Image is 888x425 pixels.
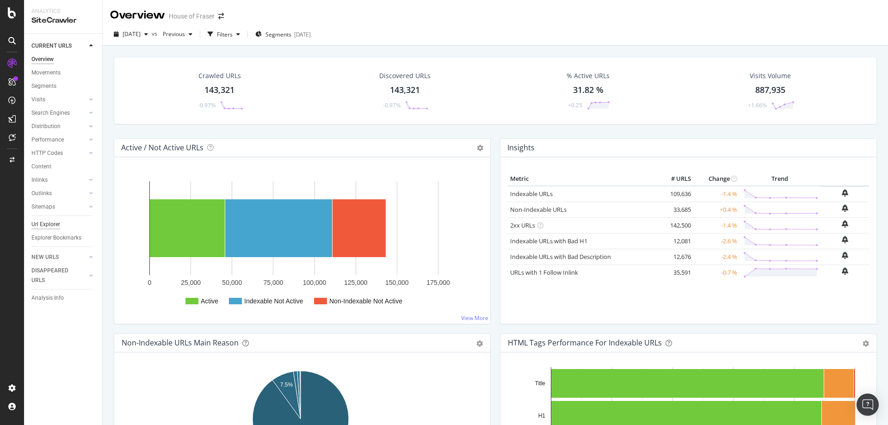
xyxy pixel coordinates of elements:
[510,253,611,261] a: Indexable URLs with Bad Description
[31,135,86,145] a: Performance
[152,30,159,37] span: vs
[31,135,64,145] div: Performance
[201,297,218,305] text: Active
[31,233,81,243] div: Explorer Bookmarks
[383,101,401,109] div: -0.97%
[693,217,740,233] td: -1.4 %
[693,202,740,217] td: +0.4 %
[31,162,96,172] a: Content
[31,233,96,243] a: Explorer Bookmarks
[181,279,201,286] text: 25,000
[842,189,848,197] div: bell-plus
[740,172,820,186] th: Trend
[122,172,483,316] svg: A chart.
[159,30,185,38] span: Previous
[204,84,234,96] div: 143,321
[842,204,848,212] div: bell-plus
[863,340,869,347] div: gear
[31,266,78,285] div: DISAPPEARED URLS
[198,101,216,109] div: -0.97%
[148,279,152,286] text: 0
[656,217,693,233] td: 142,500
[568,101,582,109] div: +0.25
[222,279,242,286] text: 50,000
[264,279,284,286] text: 75,000
[842,236,848,243] div: bell-plus
[508,172,656,186] th: Metric
[31,15,95,26] div: SiteCrawler
[567,71,610,80] div: % Active URLs
[31,266,86,285] a: DISAPPEARED URLS
[294,31,311,38] div: [DATE]
[656,172,693,186] th: # URLS
[169,12,215,21] div: House of Fraser
[121,142,203,154] h4: Active / Not Active URLs
[31,68,61,78] div: Movements
[656,249,693,265] td: 12,676
[31,220,60,229] div: Url Explorer
[198,71,241,80] div: Crawled URLs
[110,7,165,23] div: Overview
[218,13,224,19] div: arrow-right-arrow-left
[750,71,791,80] div: Visits Volume
[656,186,693,202] td: 109,636
[265,31,291,38] span: Segments
[461,314,488,322] a: View More
[748,101,767,109] div: +1.66%
[510,268,578,277] a: URLs with 1 Follow Inlink
[31,220,96,229] a: Url Explorer
[656,233,693,249] td: 12,081
[476,340,483,347] div: gear
[755,84,785,96] div: 887,935
[693,186,740,202] td: -1.4 %
[31,293,96,303] a: Analysis Info
[507,142,535,154] h4: Insights
[217,31,233,38] div: Filters
[303,279,327,286] text: 100,000
[244,297,303,305] text: Indexable Not Active
[31,108,70,118] div: Search Engines
[31,81,96,91] a: Segments
[656,265,693,280] td: 35,591
[842,220,848,228] div: bell-plus
[693,249,740,265] td: -2.4 %
[31,95,45,105] div: Visits
[31,55,54,64] div: Overview
[110,27,152,42] button: [DATE]
[538,413,546,419] text: H1
[693,172,740,186] th: Change
[344,279,368,286] text: 125,000
[31,148,63,158] div: HTTP Codes
[31,41,72,51] div: CURRENT URLS
[329,297,402,305] text: Non-Indexable Not Active
[280,381,293,388] text: 7.5%
[426,279,450,286] text: 175,000
[159,27,196,42] button: Previous
[31,108,86,118] a: Search Engines
[390,84,420,96] div: 143,321
[31,7,95,15] div: Analytics
[31,202,55,212] div: Sitemaps
[31,122,86,131] a: Distribution
[31,202,86,212] a: Sitemaps
[252,27,314,42] button: Segments[DATE]
[31,122,61,131] div: Distribution
[204,27,244,42] button: Filters
[842,267,848,275] div: bell-plus
[656,202,693,217] td: 33,685
[31,253,59,262] div: NEW URLS
[31,253,86,262] a: NEW URLS
[693,265,740,280] td: -0.7 %
[31,189,86,198] a: Outlinks
[31,95,86,105] a: Visits
[31,175,48,185] div: Inlinks
[31,189,52,198] div: Outlinks
[573,84,604,96] div: 31.82 %
[31,41,86,51] a: CURRENT URLS
[510,190,553,198] a: Indexable URLs
[477,145,483,151] i: Options
[379,71,431,80] div: Discovered URLs
[31,162,51,172] div: Content
[857,394,879,416] div: Open Intercom Messenger
[510,205,567,214] a: Non-Indexable URLs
